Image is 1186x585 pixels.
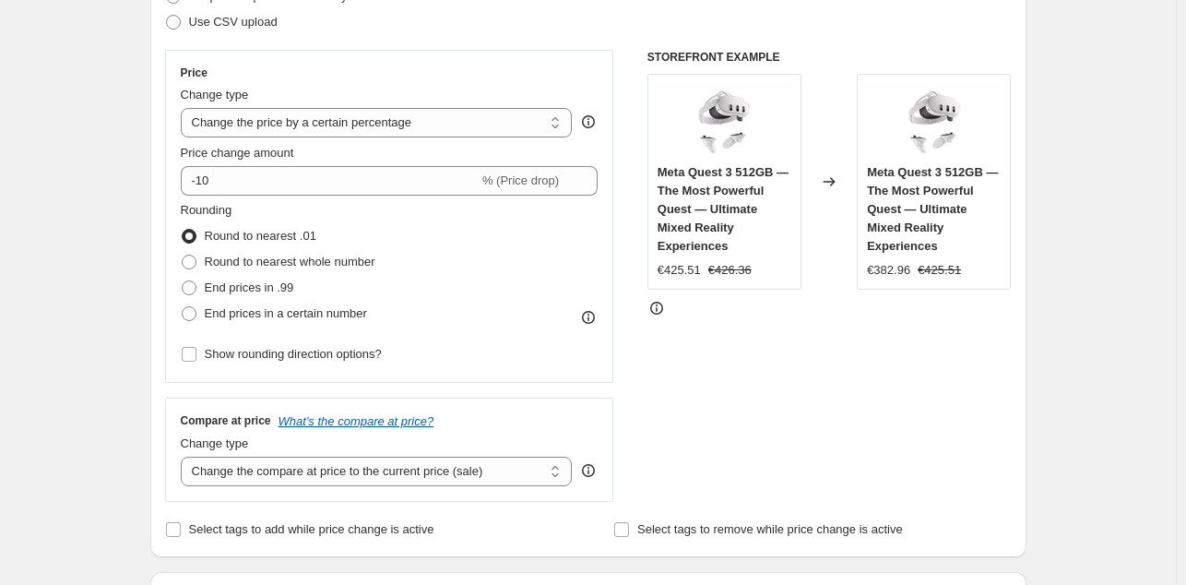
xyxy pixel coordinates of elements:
[181,203,232,217] span: Rounding
[687,84,761,158] img: 61nkctF66PL_80x.jpg
[279,414,434,428] button: What's the compare at price?
[579,113,598,131] div: help
[867,261,910,280] div: €382.96
[867,165,998,253] span: Meta Quest 3 512GB — The Most Powerful Quest — Ultimate Mixed Reality Experiences
[181,436,249,450] span: Change type
[181,88,249,101] span: Change type
[918,261,961,280] strike: €425.51
[181,66,208,80] h3: Price
[189,522,434,536] span: Select tags to add while price change is active
[205,281,294,294] span: End prices in .99
[637,522,903,536] span: Select tags to remove while price change is active
[205,255,375,269] span: Round to nearest whole number
[647,50,1012,65] h6: STOREFRONT EXAMPLE
[205,306,367,320] span: End prices in a certain number
[181,413,271,428] h3: Compare at price
[658,261,701,280] div: €425.51
[708,261,752,280] strike: €426.36
[205,347,382,361] span: Show rounding direction options?
[181,146,294,160] span: Price change amount
[897,84,971,158] img: 61nkctF66PL_80x.jpg
[658,165,789,253] span: Meta Quest 3 512GB — The Most Powerful Quest — Ultimate Mixed Reality Experiences
[579,461,598,480] div: help
[482,173,559,187] span: % (Price drop)
[189,15,278,29] span: Use CSV upload
[205,229,316,243] span: Round to nearest .01
[181,166,479,196] input: -15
